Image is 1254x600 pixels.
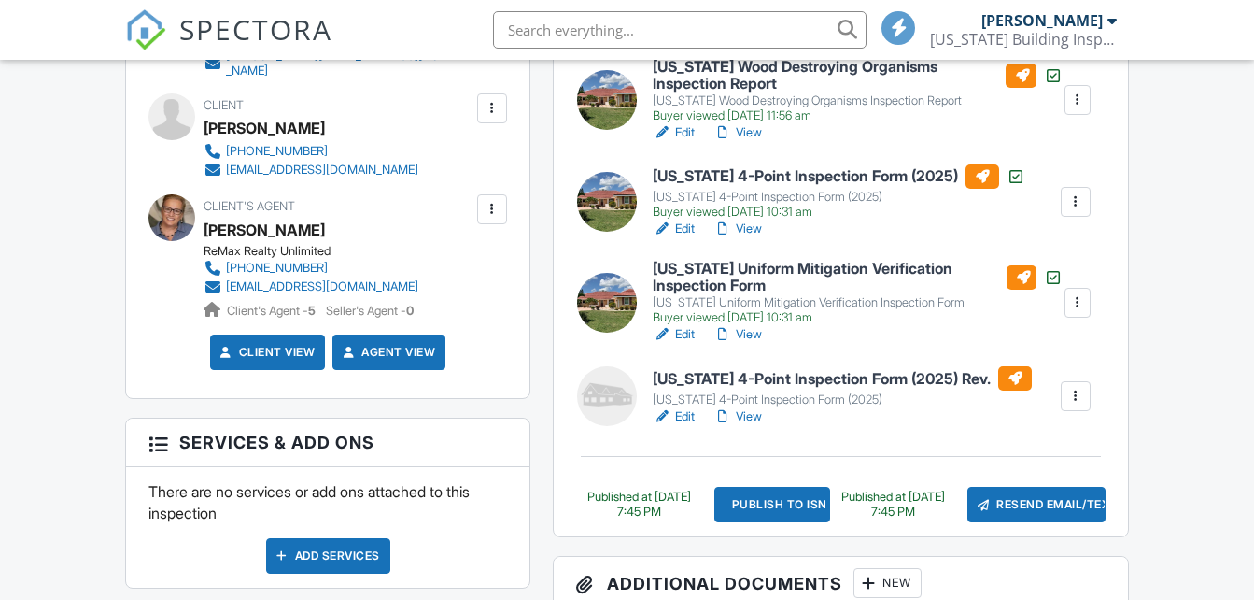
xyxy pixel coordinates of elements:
[981,11,1103,30] div: [PERSON_NAME]
[226,163,418,178] div: [EMAIL_ADDRESS][DOMAIN_NAME]
[713,123,762,142] a: View
[125,9,166,50] img: The Best Home Inspection Software - Spectora
[653,93,1063,108] div: [US_STATE] Wood Destroying Organisms Inspection Report
[967,487,1105,522] div: Resend Email/Text
[204,142,418,161] a: [PHONE_NUMBER]
[653,366,1032,407] a: [US_STATE] 4-Point Inspection Form (2025) Rev. [US_STATE] 4-Point Inspection Form (2025)
[653,108,1063,123] div: Buyer viewed [DATE] 11:56 am
[653,310,1063,325] div: Buyer viewed [DATE] 10:31 am
[326,304,414,318] span: Seller's Agent -
[653,393,1032,407] div: [US_STATE] 4-Point Inspection Form (2025)
[653,261,1063,293] h6: [US_STATE] Uniform Mitigation Verification Inspection Form
[204,259,418,278] a: [PHONE_NUMBER]
[226,261,328,276] div: [PHONE_NUMBER]
[204,199,295,213] span: Client's Agent
[204,244,433,259] div: ReMax Realty Unlimited
[126,419,529,467] h3: Services & Add ons
[830,490,957,520] div: Published at [DATE] 7:45 PM
[266,538,390,574] div: Add Services
[930,30,1117,49] div: Florida Building Inspection Group
[226,144,328,159] div: [PHONE_NUMBER]
[653,407,695,426] a: Edit
[653,295,1063,310] div: [US_STATE] Uniform Mitigation Verification Inspection Form
[653,123,695,142] a: Edit
[493,11,867,49] input: Search everything...
[853,568,922,598] div: New
[713,407,762,426] a: View
[125,25,332,64] a: SPECTORA
[653,220,695,238] a: Edit
[226,49,472,79] div: [PERSON_NAME][EMAIL_ADDRESS][DOMAIN_NAME]
[126,467,529,588] div: There are no services or add ons attached to this inspection
[227,304,318,318] span: Client's Agent -
[653,366,1032,391] h6: [US_STATE] 4-Point Inspection Form (2025) Rev.
[204,278,418,296] a: [EMAIL_ADDRESS][DOMAIN_NAME]
[308,304,316,318] strong: 5
[406,304,414,318] strong: 0
[339,343,435,362] a: Agent View
[714,487,830,522] div: Publish to ISN
[204,216,325,244] a: [PERSON_NAME]
[653,164,1025,189] h6: [US_STATE] 4-Point Inspection Form (2025)
[653,205,1025,220] div: Buyer viewed [DATE] 10:31 am
[204,161,418,179] a: [EMAIL_ADDRESS][DOMAIN_NAME]
[204,114,325,142] div: [PERSON_NAME]
[204,49,472,79] a: [PERSON_NAME][EMAIL_ADDRESS][DOMAIN_NAME]
[653,261,1063,325] a: [US_STATE] Uniform Mitigation Verification Inspection Form [US_STATE] Uniform Mitigation Verifica...
[226,279,418,294] div: [EMAIL_ADDRESS][DOMAIN_NAME]
[217,343,316,362] a: Client View
[653,190,1025,205] div: [US_STATE] 4-Point Inspection Form (2025)
[653,59,1063,92] h6: [US_STATE] Wood Destroying Organisms Inspection Report
[713,220,762,238] a: View
[713,325,762,344] a: View
[204,98,244,112] span: Client
[576,490,703,520] div: Published at [DATE] 7:45 PM
[653,325,695,344] a: Edit
[653,164,1025,221] a: [US_STATE] 4-Point Inspection Form (2025) [US_STATE] 4-Point Inspection Form (2025) Buyer viewed ...
[653,59,1063,123] a: [US_STATE] Wood Destroying Organisms Inspection Report [US_STATE] Wood Destroying Organisms Inspe...
[179,9,332,49] span: SPECTORA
